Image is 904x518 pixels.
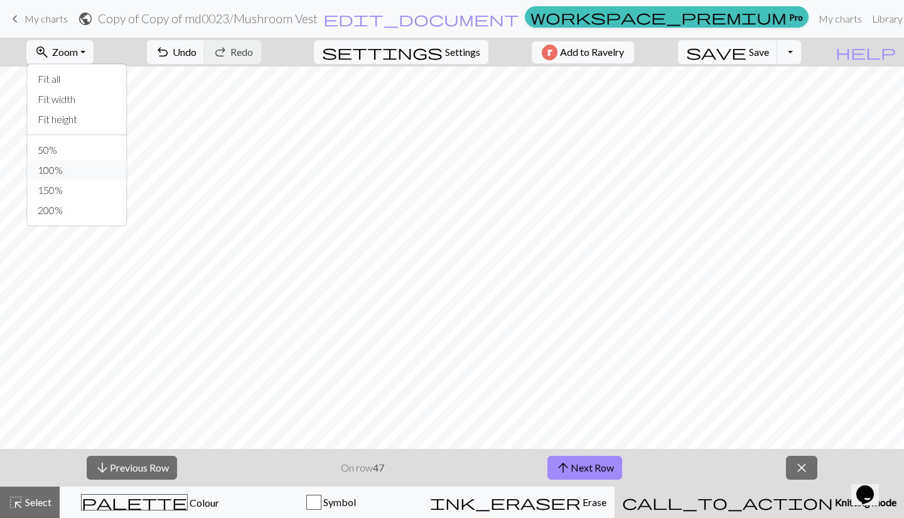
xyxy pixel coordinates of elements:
button: Knitting mode [615,487,904,518]
img: Ravelry [542,45,557,60]
button: 200% [28,200,127,220]
span: My charts [24,13,68,24]
button: Colour [60,487,241,518]
a: My charts [8,8,68,30]
button: 50% [28,140,127,160]
span: Add to Ravelry [560,45,624,60]
span: zoom_in [35,43,50,61]
span: undo [155,43,170,61]
span: Knitting mode [833,496,896,508]
button: Add to Ravelry [532,41,634,63]
span: Zoom [52,46,78,58]
span: keyboard_arrow_left [8,10,23,28]
span: arrow_upward [556,459,571,477]
button: Previous Row [87,456,177,480]
a: Pro [525,6,809,28]
span: Colour [188,497,219,509]
button: Symbol [241,487,422,518]
span: Erase [581,496,606,508]
span: Select [23,496,51,508]
strong: 47 [373,461,384,473]
h2: Copy of Copy of md0023 / Mushroom Vest [98,11,318,26]
span: arrow_downward [95,459,110,477]
span: Save [749,46,769,58]
button: Erase [422,487,615,518]
button: Undo [147,40,205,64]
span: call_to_action [622,494,833,511]
iframe: chat widget [851,468,891,505]
span: Settings [445,45,480,60]
span: close [794,459,809,477]
span: palette [82,494,187,511]
button: SettingsSettings [314,40,488,64]
button: 100% [28,160,127,180]
button: Fit height [28,109,127,129]
button: 150% [28,180,127,200]
i: Settings [322,45,443,60]
span: Undo [173,46,196,58]
button: Fit width [28,89,127,109]
button: Save [678,40,778,64]
span: edit_document [323,10,519,28]
span: save [686,43,746,61]
span: public [78,10,93,28]
span: workspace_premium [530,8,787,26]
span: settings [322,43,443,61]
button: Zoom [26,40,94,64]
span: highlight_alt [8,494,23,511]
button: Next Row [547,456,622,480]
p: On row [341,460,384,475]
span: Symbol [321,496,356,508]
a: My charts [814,6,867,31]
span: help [836,43,896,61]
span: ink_eraser [430,494,581,511]
button: Fit all [28,69,127,89]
